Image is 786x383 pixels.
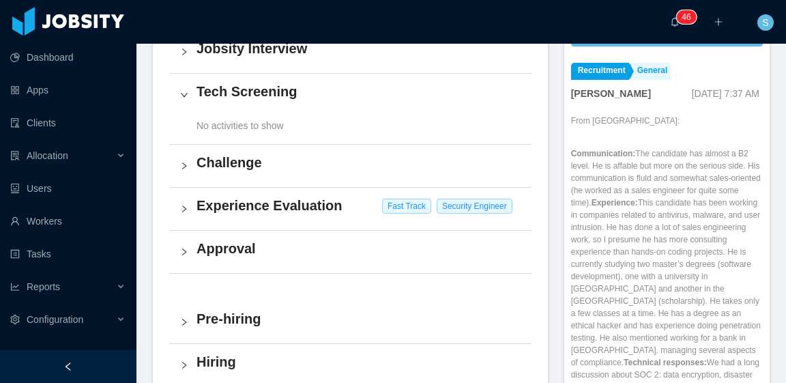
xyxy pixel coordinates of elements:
[169,188,532,230] div: icon: rightExperience Evaluation
[169,74,532,116] div: icon: rightTech Screening
[169,145,532,187] div: icon: rightChallenge
[10,109,126,137] a: icon: auditClients
[10,44,126,71] a: icon: pie-chartDashboard
[571,88,651,99] strong: [PERSON_NAME]
[686,10,691,24] p: 6
[571,115,763,127] p: From [GEOGRAPHIC_DATA]:
[196,309,521,328] h4: Pre-hiring
[10,151,20,160] i: icon: solution
[10,175,126,202] a: icon: robotUsers
[169,231,532,273] div: icon: rightApproval
[437,199,512,214] span: Security Engineer
[714,17,723,27] i: icon: plus
[180,318,188,326] i: icon: right
[10,208,126,235] a: icon: userWorkers
[180,162,188,170] i: icon: right
[571,149,636,158] strong: Communication:
[10,76,126,104] a: icon: appstoreApps
[180,91,188,99] i: icon: right
[762,14,768,31] span: S
[592,198,638,208] strong: Experience:
[670,17,680,27] i: icon: bell
[169,31,532,73] div: icon: rightJobsity Interview
[27,150,68,161] span: Allocation
[630,63,671,80] a: General
[692,88,759,99] span: [DATE] 7:37 AM
[180,205,188,213] i: icon: right
[196,39,521,58] h4: Jobsity Interview
[10,315,20,324] i: icon: setting
[27,314,83,325] span: Configuration
[10,240,126,268] a: icon: profileTasks
[196,196,521,215] h4: Experience Evaluation
[169,301,532,343] div: icon: rightPre-hiring
[196,352,521,371] h4: Hiring
[27,281,60,292] span: Reports
[382,199,431,214] span: Fast Track
[196,82,521,101] h4: Tech Screening
[180,248,188,256] i: icon: right
[196,239,521,258] h4: Approval
[571,63,629,80] a: Recruitment
[10,282,20,292] i: icon: line-chart
[196,153,521,172] h4: Challenge
[624,358,707,367] strong: Technical responses:
[180,120,284,131] span: No activities to show
[180,361,188,369] i: icon: right
[676,10,696,24] sup: 46
[682,10,686,24] p: 4
[180,48,188,56] i: icon: right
